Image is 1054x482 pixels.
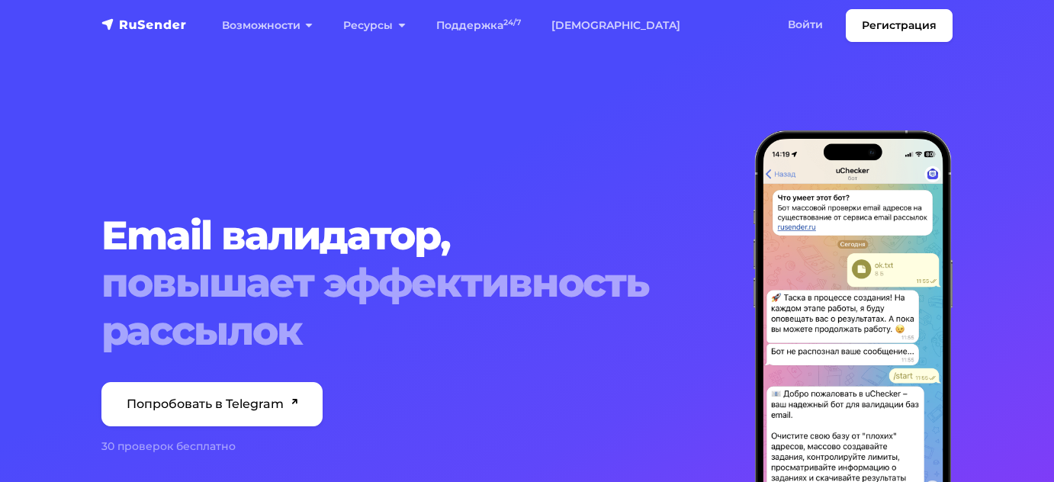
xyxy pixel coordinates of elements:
[101,212,735,355] h1: Email валидатор,
[101,382,323,426] a: Попробовать в Telegram
[101,259,735,355] span: повышает эффективность рассылок
[536,10,696,41] a: [DEMOGRAPHIC_DATA]
[846,9,953,42] a: Регистрация
[503,18,521,27] sup: 24/7
[101,439,735,455] div: 30 проверок бесплатно
[207,10,328,41] a: Возможности
[421,10,536,41] a: Поддержка24/7
[328,10,420,41] a: Ресурсы
[101,17,187,32] img: RuSender
[773,9,838,40] a: Войти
